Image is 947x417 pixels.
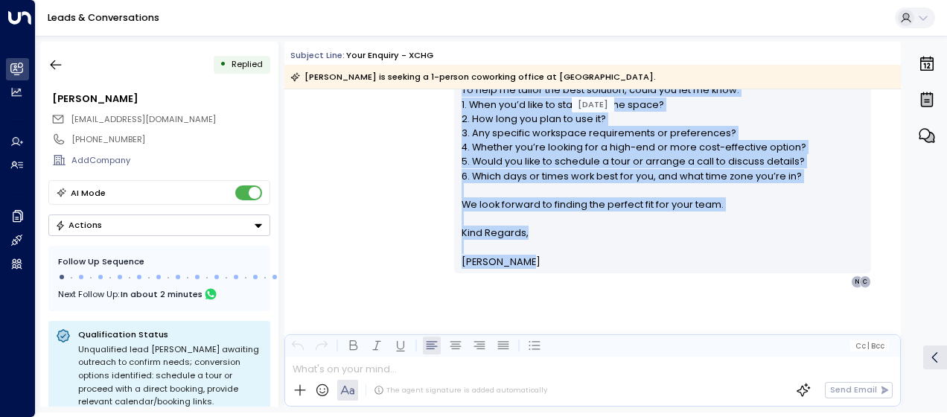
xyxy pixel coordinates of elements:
[851,276,863,287] div: N
[289,337,307,354] button: Undo
[462,226,529,240] span: Kind Regards,
[78,328,263,340] p: Qualification Status
[71,154,270,167] div: AddCompany
[48,214,270,236] div: Button group with a nested menu
[859,276,871,287] div: C
[55,220,102,230] div: Actions
[121,286,203,302] span: In about 2 minutes
[313,337,331,354] button: Redo
[850,340,889,351] button: Cc|Bcc
[71,113,216,125] span: [EMAIL_ADDRESS][DOMAIN_NAME]
[71,133,270,146] div: [PHONE_NUMBER]
[290,49,345,61] span: Subject Line:
[48,214,270,236] button: Actions
[855,342,884,350] span: Cc Bcc
[374,385,547,395] div: The agent signature is added automatically
[48,11,159,24] a: Leads & Conversations
[71,185,106,200] div: AI Mode
[867,342,870,350] span: |
[572,97,614,112] div: [DATE]
[78,343,263,409] div: Unqualified lead [PERSON_NAME] awaiting outreach to confirm needs; conversion options identified:...
[58,286,261,302] div: Next Follow Up:
[71,113,216,126] span: Christinetremoulet@gmail.com
[58,255,261,268] div: Follow Up Sequence
[462,255,541,269] span: [PERSON_NAME]
[346,49,433,62] div: Your enquiry - XCHG
[290,69,656,84] div: [PERSON_NAME] is seeking a 1-person coworking office at [GEOGRAPHIC_DATA].
[220,54,226,75] div: •
[52,92,270,106] div: [PERSON_NAME]
[232,58,263,70] span: Replied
